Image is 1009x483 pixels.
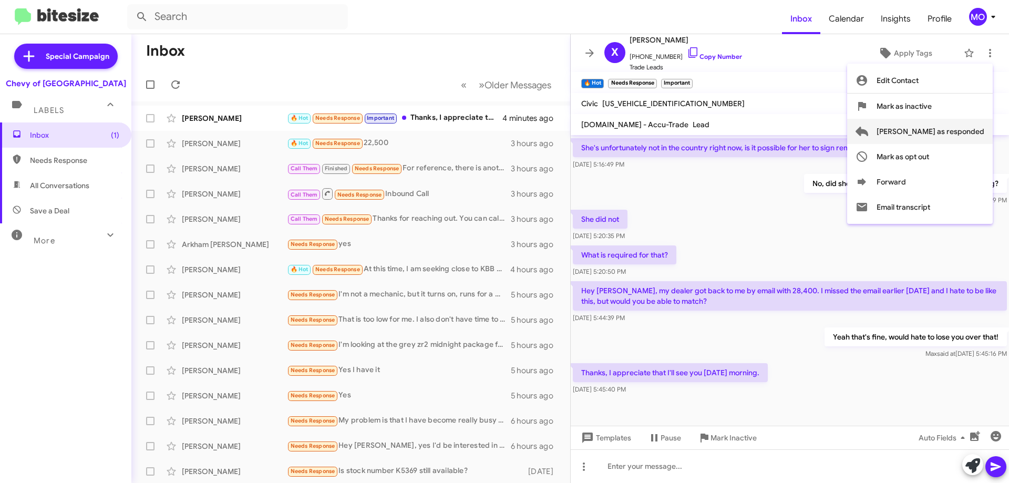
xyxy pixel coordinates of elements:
[877,119,984,144] span: [PERSON_NAME] as responded
[877,68,919,93] span: Edit Contact
[847,169,993,194] button: Forward
[877,144,929,169] span: Mark as opt out
[847,194,993,220] button: Email transcript
[877,94,932,119] span: Mark as inactive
